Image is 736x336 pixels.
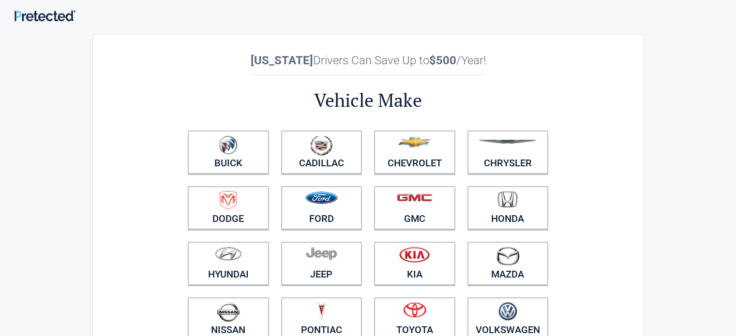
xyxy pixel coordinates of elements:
[478,140,537,144] img: chrysler
[281,186,362,230] a: Ford
[251,54,313,67] b: [US_STATE]
[281,131,362,174] a: Cadillac
[316,302,326,321] img: pontiac
[188,186,269,230] a: Dodge
[182,88,555,113] h2: Vehicle Make
[374,186,455,230] a: GMC
[188,242,269,285] a: Hyundai
[305,191,338,204] img: ford
[467,131,549,174] a: Chrysler
[429,54,456,67] b: $500
[496,247,520,265] img: mazda
[15,10,75,21] img: Main Logo
[374,242,455,285] a: Kia
[219,135,238,155] img: buick
[215,247,242,261] img: hyundai
[188,131,269,174] a: Buick
[374,131,455,174] a: Chevrolet
[217,302,240,322] img: nissan
[497,191,518,208] img: honda
[399,247,430,263] img: kia
[403,302,426,318] img: toyota
[467,186,549,230] a: Honda
[398,137,431,147] img: chevrolet
[220,191,237,210] img: dodge
[281,242,362,285] a: Jeep
[310,135,332,156] img: cadillac
[498,302,517,321] img: volkswagen
[467,242,549,285] a: Mazda
[182,54,555,67] h2: Drivers Can Save Up to /Year
[397,193,432,202] img: gmc
[306,247,337,260] img: jeep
